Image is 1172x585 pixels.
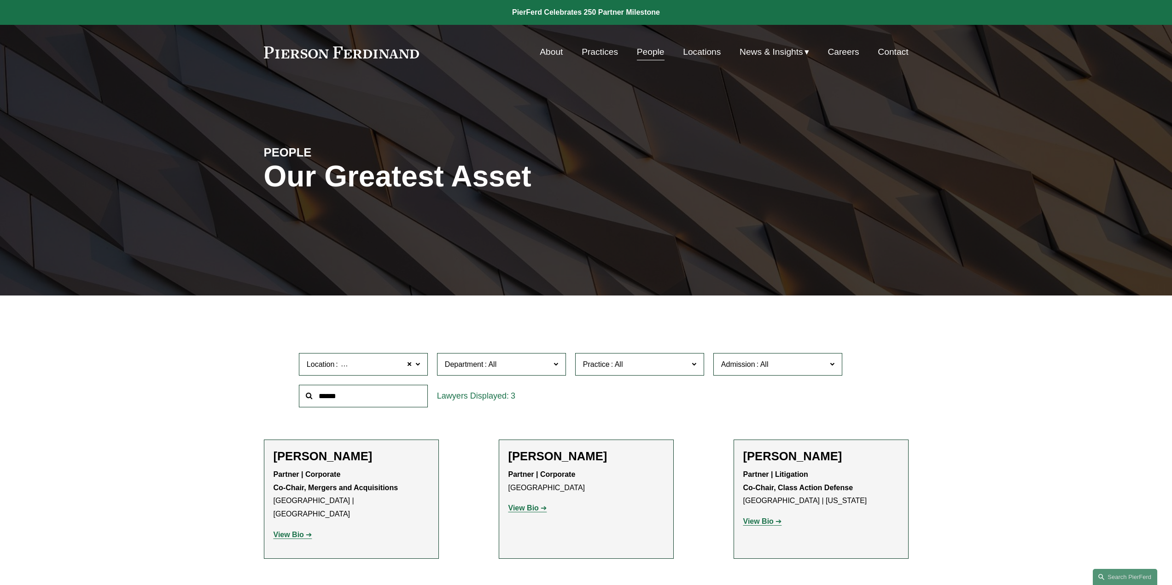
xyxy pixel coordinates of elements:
a: View Bio [508,504,547,512]
strong: Co-Chair, Mergers and Acquisitions [274,484,398,492]
a: Search this site [1093,569,1157,585]
a: View Bio [743,517,782,525]
h2: [PERSON_NAME] [274,449,429,463]
span: Admission [721,360,755,368]
a: Careers [828,43,859,61]
a: About [540,43,563,61]
h1: Our Greatest Asset [264,160,694,193]
strong: View Bio [508,504,539,512]
strong: Partner | Litigation Co-Chair, Class Action Defense [743,470,853,492]
span: Practice [583,360,610,368]
a: View Bio [274,531,312,539]
p: [GEOGRAPHIC_DATA] [508,468,664,495]
h2: [PERSON_NAME] [508,449,664,463]
span: 3 [511,391,515,400]
a: Practices [582,43,618,61]
span: Department [445,360,484,368]
a: Locations [683,43,721,61]
h2: [PERSON_NAME] [743,449,899,463]
span: Location [307,360,335,368]
h4: PEOPLE [264,145,425,160]
p: [GEOGRAPHIC_DATA] | [GEOGRAPHIC_DATA] [274,468,429,521]
p: [GEOGRAPHIC_DATA] | [US_STATE] [743,468,899,508]
a: Contact [878,43,908,61]
strong: Partner | Corporate [508,470,576,478]
a: People [637,43,665,61]
span: [GEOGRAPHIC_DATA] [339,359,416,371]
a: folder dropdown [740,43,809,61]
strong: View Bio [743,517,774,525]
strong: Partner | Corporate [274,470,341,478]
span: News & Insights [740,44,803,60]
strong: View Bio [274,531,304,539]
